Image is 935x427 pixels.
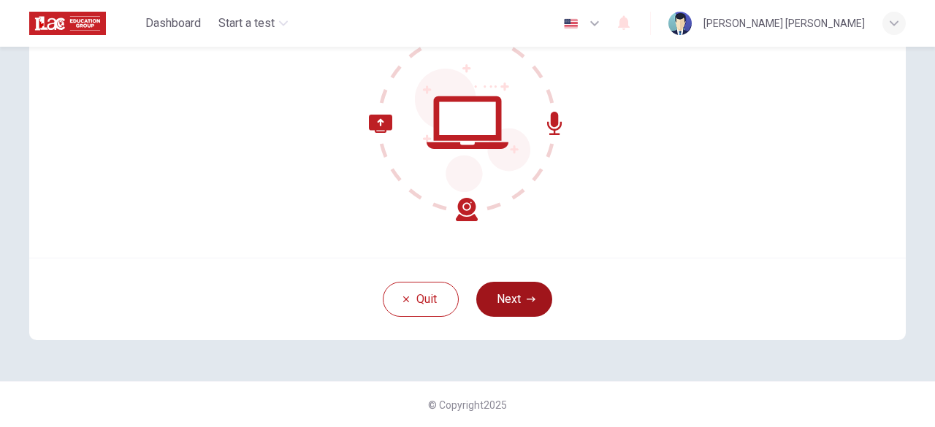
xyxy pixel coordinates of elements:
[668,12,692,35] img: Profile picture
[476,282,552,317] button: Next
[428,399,507,411] span: © Copyright 2025
[703,15,865,32] div: [PERSON_NAME] [PERSON_NAME]
[218,15,275,32] span: Start a test
[140,10,207,36] button: Dashboard
[383,282,459,317] button: Quit
[562,18,580,29] img: en
[29,9,106,38] img: ILAC logo
[29,9,140,38] a: ILAC logo
[145,15,201,32] span: Dashboard
[213,10,294,36] button: Start a test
